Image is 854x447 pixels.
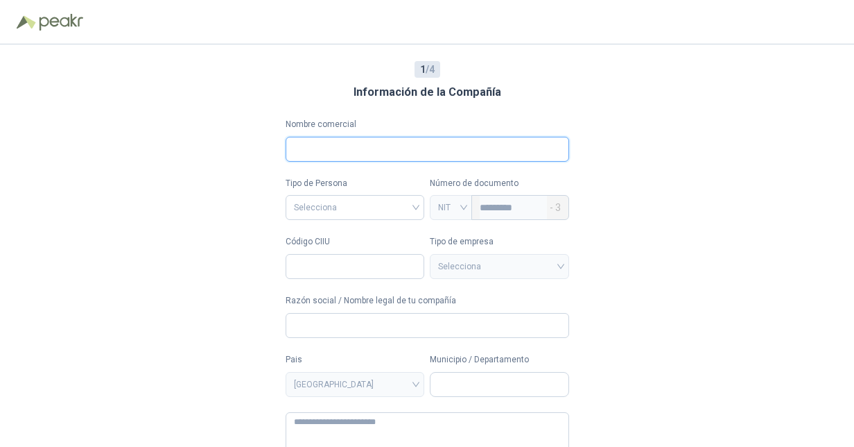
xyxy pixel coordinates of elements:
[438,197,464,218] span: NIT
[430,235,569,248] label: Tipo de empresa
[286,177,425,190] label: Tipo de Persona
[550,196,561,219] span: - 3
[420,64,426,75] b: 1
[286,353,425,366] label: Pais
[294,374,417,395] span: COLOMBIA
[39,14,83,31] img: Peakr
[17,15,36,29] img: Logo
[286,235,425,248] label: Código CIIU
[430,353,569,366] label: Municipio / Departamento
[430,177,569,190] p: Número de documento
[286,294,569,307] label: Razón social / Nombre legal de tu compañía
[420,62,435,77] span: / 4
[286,118,569,131] label: Nombre comercial
[354,83,501,101] h3: Información de la Compañía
